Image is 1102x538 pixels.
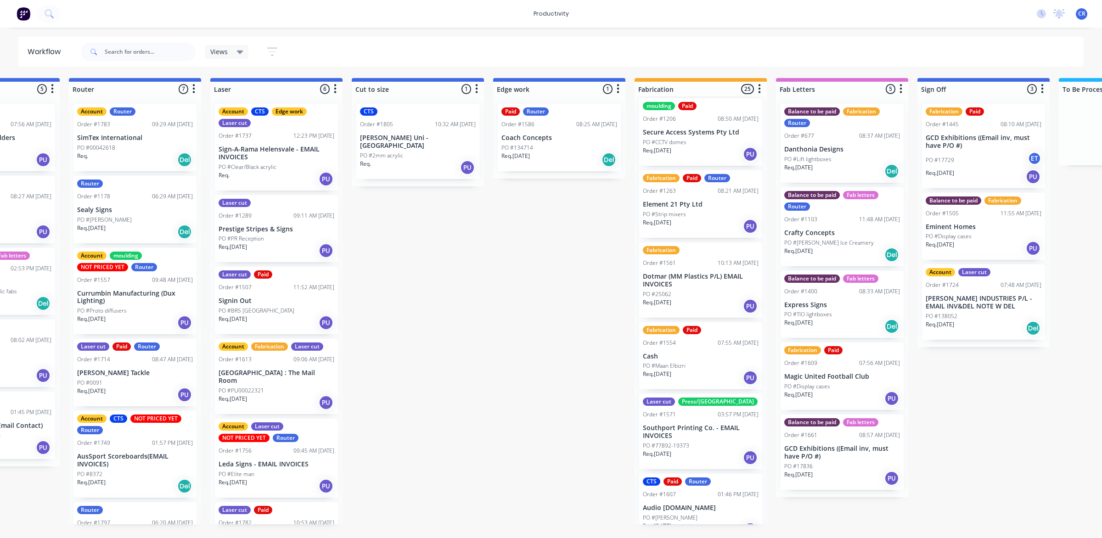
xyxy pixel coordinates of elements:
[293,283,334,291] div: 11:52 AM [DATE]
[219,422,248,431] div: Account
[643,138,686,146] p: PO #CCTV domes
[319,395,333,410] div: PU
[884,164,899,179] div: Del
[663,477,682,486] div: Paid
[784,382,830,391] p: PO #Display cases
[77,355,110,364] div: Order #1714
[643,514,697,522] p: PO #[PERSON_NAME]
[884,319,899,334] div: Del
[11,408,51,416] div: 01:45 PM [DATE]
[1026,321,1040,336] div: Del
[77,152,88,160] p: Req.
[643,362,686,370] p: PO #Maan Elbizri
[219,315,247,323] p: Req. [DATE]
[77,107,107,116] div: Account
[529,7,573,21] div: productivity
[1026,241,1040,256] div: PU
[926,107,962,116] div: Fabrication
[784,287,817,296] div: Order #1400
[110,252,142,260] div: moulding
[219,283,252,291] div: Order #1507
[152,276,193,284] div: 09:48 AM [DATE]
[219,163,276,171] p: PO #Clear/Black acrylic
[77,192,110,201] div: Order #1178
[77,415,107,423] div: Account
[784,215,817,224] div: Order #1103
[1026,169,1040,184] div: PU
[643,477,660,486] div: CTS
[77,387,106,395] p: Req. [DATE]
[639,170,762,238] div: FabricationPaidRouterOrder #126308:21 AM [DATE]Element 21 Pty LtdPO #Strip mixersReq.[DATE]PU
[643,259,676,267] div: Order #1561
[643,353,759,360] p: Cash
[435,120,476,129] div: 10:32 AM [DATE]
[926,281,959,289] div: Order #1724
[356,104,479,179] div: CTSOrder #180510:32 AM [DATE][PERSON_NAME] Uni - [GEOGRAPHIC_DATA]PO #2mm acrylicReq.PU
[77,206,193,214] p: Sealy Signs
[11,336,51,344] div: 08:02 AM [DATE]
[219,395,247,403] p: Req. [DATE]
[922,264,1045,340] div: AccountLaser cutOrder #172407:48 AM [DATE][PERSON_NAME] INDUSTRIES P/L - EMAIL INV&DEL NOTE W DEL...
[17,7,30,21] img: Factory
[884,247,899,262] div: Del
[77,478,106,487] p: Req. [DATE]
[177,479,192,493] div: Del
[219,478,247,487] p: Req. [DATE]
[219,387,264,395] p: PO #PU00022321
[215,339,338,414] div: AccountFabricationLaser cutOrder #161309:06 AM [DATE][GEOGRAPHIC_DATA] : The Mail RoomPO #PU00022...
[643,210,686,219] p: PO #Strip mixers
[219,107,248,116] div: Account
[152,439,193,447] div: 01:57 PM [DATE]
[704,174,730,182] div: Router
[360,134,476,150] p: [PERSON_NAME] Uni - [GEOGRAPHIC_DATA]
[73,104,197,171] div: AccountRouterOrder #178309:29 AM [DATE]SimTex InternationalPO #00042618Req.Del
[251,342,288,351] div: Fabrication
[219,297,334,305] p: Signin Out
[643,504,759,512] p: Audio [DOMAIN_NAME]
[77,216,132,224] p: PO #[PERSON_NAME]
[251,107,269,116] div: CTS
[678,102,697,110] div: Paid
[219,235,264,243] p: PO #PR Reception
[77,453,193,468] p: AusSport Scoreboards(EMAIL INVOICES)
[319,243,333,258] div: PU
[922,104,1045,188] div: FabricationPaidOrder #144508:10 AM [DATE]GCD Exhibitions ((Email inv, must have P/O #)PO #17729ET...
[77,439,110,447] div: Order #1749
[958,268,990,276] div: Laser cut
[784,191,840,199] div: Balance to be paid
[784,146,900,153] p: Danthonia Designs
[859,132,900,140] div: 08:37 AM [DATE]
[643,273,759,288] p: Dotmar (MM Plastics P/L) EMAIL INVOICES
[219,355,252,364] div: Order #1613
[1001,281,1041,289] div: 07:48 AM [DATE]
[110,107,135,116] div: Router
[884,471,899,486] div: PU
[77,426,103,434] div: Router
[219,132,252,140] div: Order #1737
[293,212,334,220] div: 09:11 AM [DATE]
[215,104,338,191] div: AccountCTSEdge workLaser cutOrder #173712:23 PM [DATE]Sign-A-Rama Helensvale - EMAIL INVOICESPO #...
[784,163,813,172] p: Req. [DATE]
[105,43,196,61] input: Search for orders...
[784,319,813,327] p: Req. [DATE]
[177,224,192,239] div: Del
[77,120,110,129] div: Order #1783
[73,339,197,406] div: Laser cutPaidRouterOrder #171408:47 AM [DATE][PERSON_NAME] TacklePO #0091Req.[DATE]PU
[319,315,333,330] div: PU
[36,224,51,239] div: PU
[685,477,711,486] div: Router
[210,47,228,56] span: Views
[784,301,900,309] p: Express Signs
[319,172,333,186] div: PU
[643,326,680,334] div: Fabrication
[926,223,1041,231] p: Eminent Homes
[293,519,334,527] div: 10:53 AM [DATE]
[639,242,762,318] div: FabricationOrder #156110:13 AM [DATE]Dotmar (MM Plastics P/L) EMAIL INVOICESPO #25062Req.[DATE]PU
[219,270,251,279] div: Laser cut
[784,471,813,479] p: Req. [DATE]
[784,119,810,127] div: Router
[643,187,676,195] div: Order #1263
[718,339,759,347] div: 07:55 AM [DATE]
[926,241,954,249] p: Req. [DATE]
[926,134,1041,150] p: GCD Exhibitions ((Email inv, must have P/O #)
